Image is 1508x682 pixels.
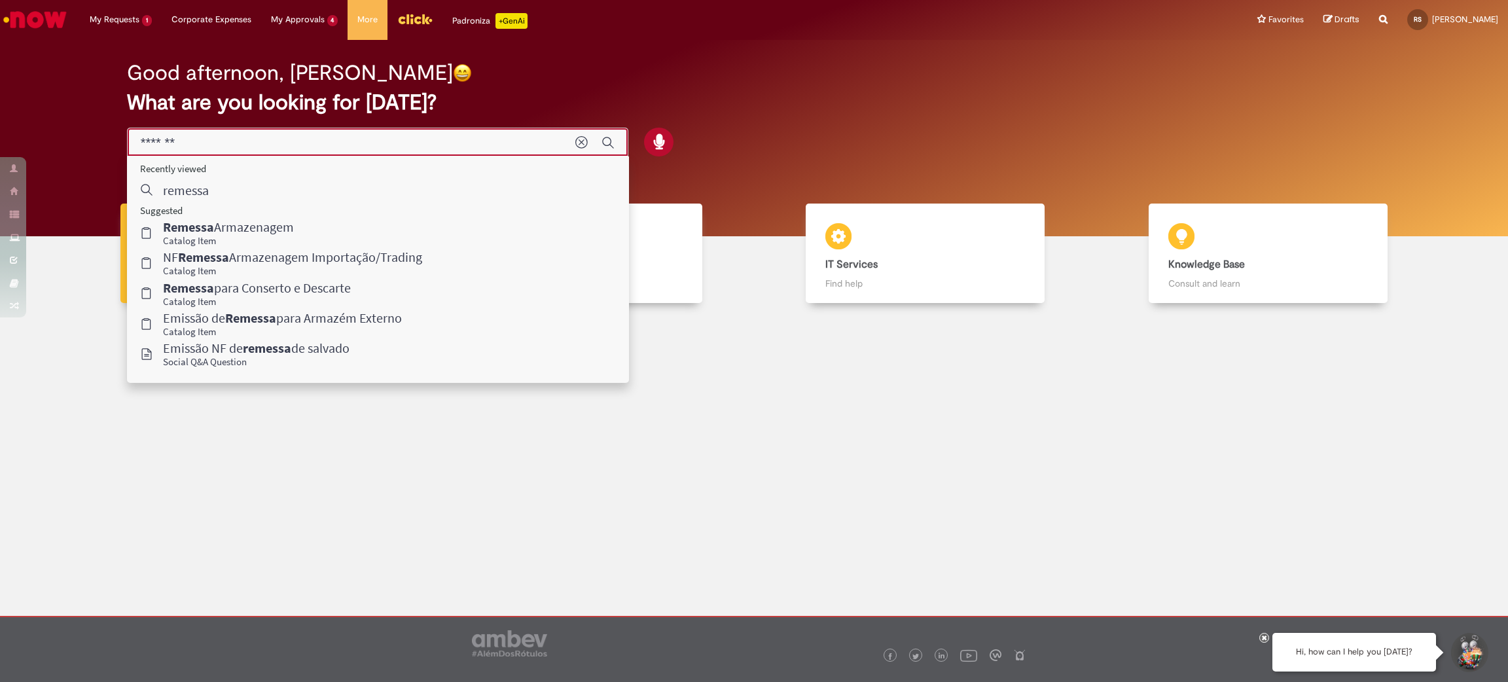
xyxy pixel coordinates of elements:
span: My Requests [90,13,139,26]
h2: Good afternoon, [PERSON_NAME] [127,62,453,84]
img: click_logo_yellow_360x200.png [397,9,433,29]
p: +GenAi [495,13,528,29]
img: logo_footer_twitter.png [912,653,919,660]
div: Hi, how can I help you [DATE]? [1272,633,1436,672]
img: logo_footer_linkedin.png [939,653,945,660]
a: Clear up doubts Clear up doubts with Lupi Assist and Gen AI [69,204,412,304]
a: Knowledge Base Consult and learn [1097,204,1440,304]
div: Padroniza [452,13,528,29]
b: IT Services [825,258,878,271]
p: Find help [825,277,1025,290]
p: Consult and learn [1168,277,1368,290]
img: logo_footer_youtube.png [960,647,977,664]
span: Drafts [1335,13,1359,26]
span: More [357,13,378,26]
span: My Approvals [271,13,325,26]
span: 1 [142,15,152,26]
img: logo_footer_naosei.png [1014,649,1026,661]
button: Start Support Conversation [1449,633,1488,672]
img: ServiceNow [1,7,69,33]
b: Knowledge Base [1168,258,1245,271]
h2: What are you looking for [DATE]? [127,91,1381,114]
span: [PERSON_NAME] [1432,14,1498,25]
img: logo_footer_ambev_rotulo_gray.png [472,630,547,656]
img: logo_footer_workplace.png [990,649,1001,661]
span: Corporate Expenses [171,13,251,26]
span: Favorites [1268,13,1304,26]
a: IT Services Find help [754,204,1097,304]
span: RS [1414,15,1422,24]
img: logo_footer_facebook.png [887,653,893,660]
span: 4 [327,15,338,26]
a: Drafts [1323,14,1359,26]
img: happy-face.png [453,63,472,82]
